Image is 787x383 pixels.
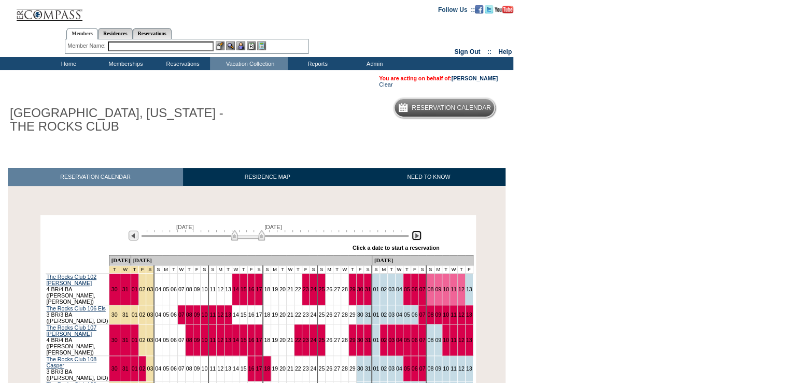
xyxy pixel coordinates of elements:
[303,365,309,372] a: 23
[349,311,356,318] a: 29
[466,286,472,292] a: 13
[318,365,325,372] a: 25
[381,365,387,372] a: 02
[264,286,270,292] a: 18
[209,286,216,292] a: 11
[475,6,483,12] a: Become our fan on Facebook
[131,266,138,274] td: New Year's
[46,356,109,381] td: 3 BR/3 BA ([PERSON_NAME], D/D)
[364,365,371,372] a: 31
[247,41,256,50] img: Reservations
[295,337,301,343] a: 22
[153,57,210,70] td: Reservations
[46,305,109,324] td: 3 BR/3 BA ([PERSON_NAME], D/D)
[263,266,271,274] td: S
[465,266,473,274] td: F
[381,337,387,343] a: 02
[272,337,278,343] a: 19
[372,266,380,274] td: S
[310,311,316,318] a: 24
[287,286,293,292] a: 21
[241,365,247,372] a: 15
[396,311,402,318] a: 04
[342,365,348,372] a: 28
[318,286,325,292] a: 25
[178,365,185,372] a: 07
[288,57,345,70] td: Reports
[96,57,153,70] td: Memberships
[146,266,154,274] td: New Year's
[47,305,106,311] a: The Rocks Club 106 Els
[8,104,240,136] h1: [GEOGRAPHIC_DATA], [US_STATE] - THE ROCKS CLUB
[334,286,340,292] a: 27
[132,286,138,292] a: 01
[47,274,97,286] a: The Rocks Club 102 [PERSON_NAME]
[47,324,97,337] a: The Rocks Club 107 [PERSON_NAME]
[201,286,207,292] a: 10
[170,266,177,274] td: T
[256,311,262,318] a: 17
[427,365,433,372] a: 08
[193,266,201,274] td: F
[209,365,216,372] a: 11
[349,337,356,343] a: 29
[372,256,473,266] td: [DATE]
[111,311,118,318] a: 30
[279,286,286,292] a: 20
[122,311,129,318] a: 31
[256,337,262,343] a: 17
[310,286,316,292] a: 24
[217,365,223,372] a: 12
[379,75,498,81] span: You are acting on behalf of:
[225,337,231,343] a: 13
[139,286,146,292] a: 02
[255,266,263,274] td: S
[411,266,418,274] td: F
[46,324,109,356] td: 4 BR/4 BA ([PERSON_NAME], [PERSON_NAME])
[485,5,493,13] img: Follow us on Twitter
[236,41,245,50] img: Impersonate
[122,365,129,372] a: 31
[326,337,332,343] a: 26
[412,231,421,240] img: Next
[352,168,505,186] a: NEED TO KNOW
[427,337,433,343] a: 08
[310,337,316,343] a: 24
[257,41,266,50] img: b_calculator.gif
[216,41,224,50] img: b_edit.gif
[171,365,177,372] a: 06
[241,337,247,343] a: 15
[287,337,293,343] a: 21
[412,365,418,372] a: 06
[435,365,441,372] a: 09
[364,337,371,343] a: 31
[183,168,352,186] a: RESIDENCE MAP
[438,5,475,13] td: Follow Us ::
[388,266,396,274] td: T
[111,365,118,372] a: 30
[186,311,192,318] a: 08
[388,311,395,318] a: 03
[404,337,410,343] a: 05
[111,337,118,343] a: 30
[155,365,161,372] a: 04
[458,286,465,292] a: 12
[279,365,286,372] a: 20
[379,81,392,88] a: Clear
[194,286,200,292] a: 09
[353,245,440,251] div: Click a date to start a reservation
[163,337,169,343] a: 05
[443,365,449,372] a: 10
[272,365,278,372] a: 19
[412,337,418,343] a: 06
[388,337,395,343] a: 03
[241,286,247,292] a: 15
[240,266,247,274] td: T
[271,266,279,274] td: M
[247,266,255,274] td: F
[155,337,161,343] a: 04
[357,286,363,292] a: 30
[39,57,96,70] td: Home
[364,311,371,318] a: 31
[454,48,480,55] a: Sign Out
